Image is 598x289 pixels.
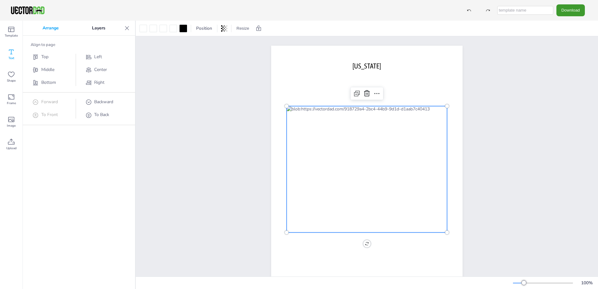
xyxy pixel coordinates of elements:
[94,112,109,118] span: To Back
[10,6,45,15] img: VectorDad-1.png
[556,4,585,16] button: Download
[94,79,104,85] span: Right
[7,78,16,83] span: Shape
[31,42,127,48] div: Align to page
[5,33,18,38] span: Template
[94,54,102,60] span: Left
[7,123,16,128] span: Image
[41,67,54,73] span: Middle
[6,146,17,151] span: Upload
[195,25,213,31] span: Position
[41,79,56,85] span: Bottom
[26,21,75,36] p: Arrange
[41,99,58,105] span: Forward
[7,101,16,106] span: Frame
[497,6,553,15] input: template name
[234,23,252,33] button: Resize
[41,54,48,60] span: Top
[8,56,14,61] span: Text
[75,21,122,36] p: Layers
[579,280,594,286] div: 100 %
[94,67,107,73] span: Center
[41,112,58,118] span: To Front
[94,99,113,105] span: Backward
[352,62,381,70] span: [US_STATE]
